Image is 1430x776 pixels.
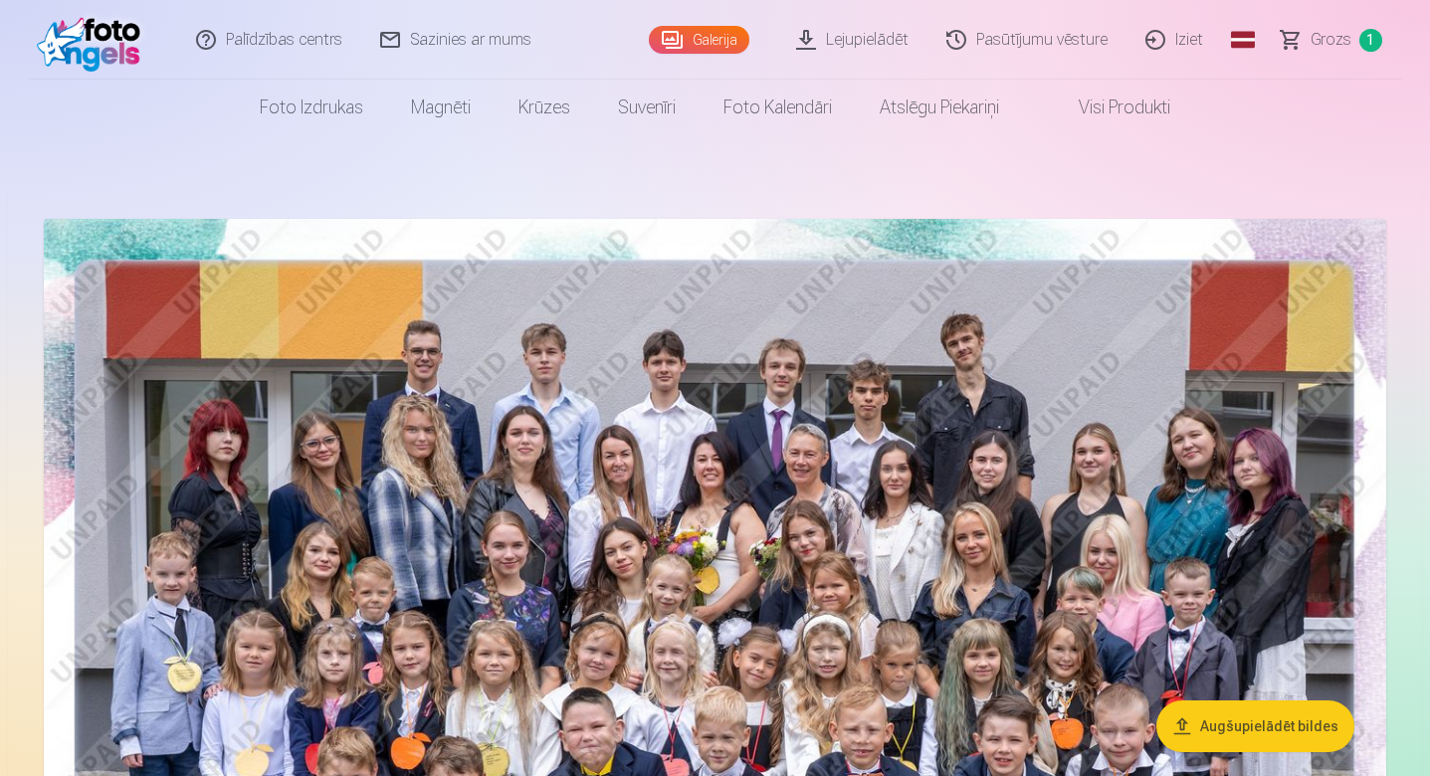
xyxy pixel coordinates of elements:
[495,80,594,135] a: Krūzes
[856,80,1023,135] a: Atslēgu piekariņi
[700,80,856,135] a: Foto kalendāri
[387,80,495,135] a: Magnēti
[1023,80,1194,135] a: Visi produkti
[649,26,749,54] a: Galerija
[37,8,151,72] img: /fa3
[1156,700,1354,752] button: Augšupielādēt bildes
[594,80,700,135] a: Suvenīri
[236,80,387,135] a: Foto izdrukas
[1359,29,1382,52] span: 1
[1311,28,1351,52] span: Grozs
